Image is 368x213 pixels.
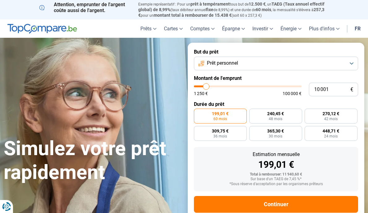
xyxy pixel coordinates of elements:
[160,20,186,38] a: Cartes
[199,177,353,181] div: Sur base d'un TAEG de 7,45 %*
[277,20,305,38] a: Énergie
[324,117,338,121] span: 42 mois
[213,134,227,138] span: 36 mois
[323,129,339,133] span: 448,71 €
[199,160,353,169] div: 199,01 €
[199,172,353,177] div: Total à rembourser: 11 940,60 €
[283,91,302,96] span: 100 000 €
[137,20,160,38] a: Prêts
[4,137,180,185] h1: Simulez votre prêt rapidement
[212,111,229,116] span: 199,01 €
[194,49,358,55] label: But du prêt
[138,2,329,18] p: Exemple représentatif : Pour un tous but de , un (taux débiteur annuel de 8,99%) et une durée de ...
[218,20,249,38] a: Épargne
[194,91,208,96] span: 1 250 €
[39,2,131,13] p: Attention, emprunter de l'argent coûte aussi de l'argent.
[194,196,358,213] button: Continuer
[186,20,218,38] a: Comptes
[138,2,324,12] span: TAEG (Taux annuel effectif global) de 8,99%
[213,117,227,121] span: 60 mois
[324,134,338,138] span: 24 mois
[269,117,282,121] span: 48 mois
[256,7,271,12] span: 60 mois
[199,182,353,186] div: *Sous réserve d'acceptation par les organismes prêteurs
[267,111,284,116] span: 240,45 €
[207,60,238,67] span: Prêt personnel
[154,13,232,18] span: montant total à rembourser de 15.438 €
[212,129,229,133] span: 309,75 €
[305,20,343,38] a: Plus d'infos
[194,75,358,81] label: Montant de l'emprunt
[138,7,324,18] span: 257,3 €
[323,111,339,116] span: 270,12 €
[249,20,277,38] a: Investir
[206,7,213,12] span: fixe
[190,2,230,7] span: prêt à tempérament
[199,152,353,157] div: Estimation mensuelle
[194,57,358,70] button: Prêt personnel
[350,87,353,92] span: €
[7,24,77,34] img: TopCompare
[194,101,358,107] label: Durée du prêt
[351,20,364,38] a: fr
[267,129,284,133] span: 365,30 €
[269,134,282,138] span: 30 mois
[249,2,266,7] span: 12.500 €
